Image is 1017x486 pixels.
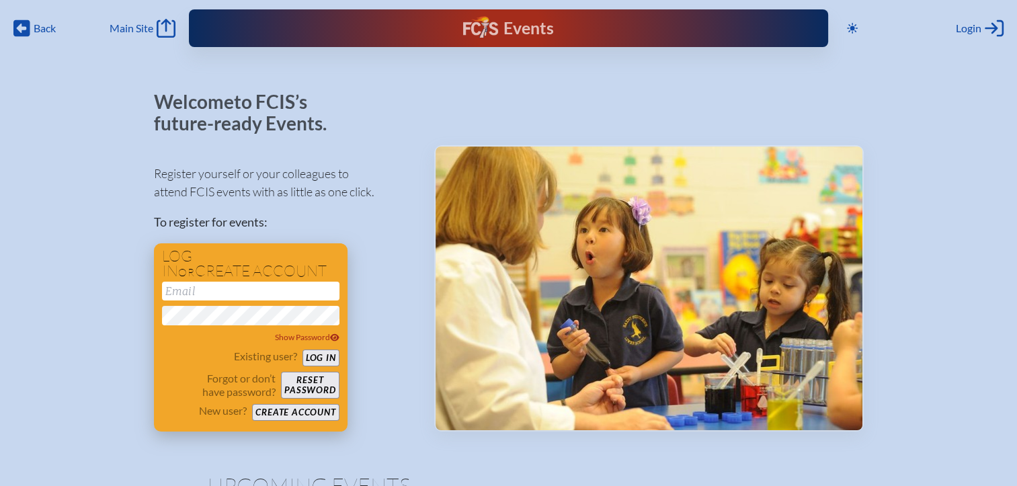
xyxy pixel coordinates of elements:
span: or [178,266,195,279]
button: Create account [252,404,339,421]
span: Main Site [110,22,153,35]
p: Register yourself or your colleagues to attend FCIS events with as little as one click. [154,165,413,201]
p: Existing user? [234,350,297,363]
span: Back [34,22,56,35]
a: Main Site [110,19,175,38]
p: Forgot or don’t have password? [162,372,276,399]
p: Welcome to FCIS’s future-ready Events. [154,91,342,134]
p: New user? [199,404,247,417]
input: Email [162,282,339,300]
button: Log in [302,350,339,366]
span: Show Password [275,332,339,342]
p: To register for events: [154,213,413,231]
img: Events [436,147,862,430]
div: FCIS Events — Future ready [370,16,647,40]
button: Resetpassword [281,372,339,399]
h1: Log in create account [162,249,339,279]
span: Login [956,22,981,35]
